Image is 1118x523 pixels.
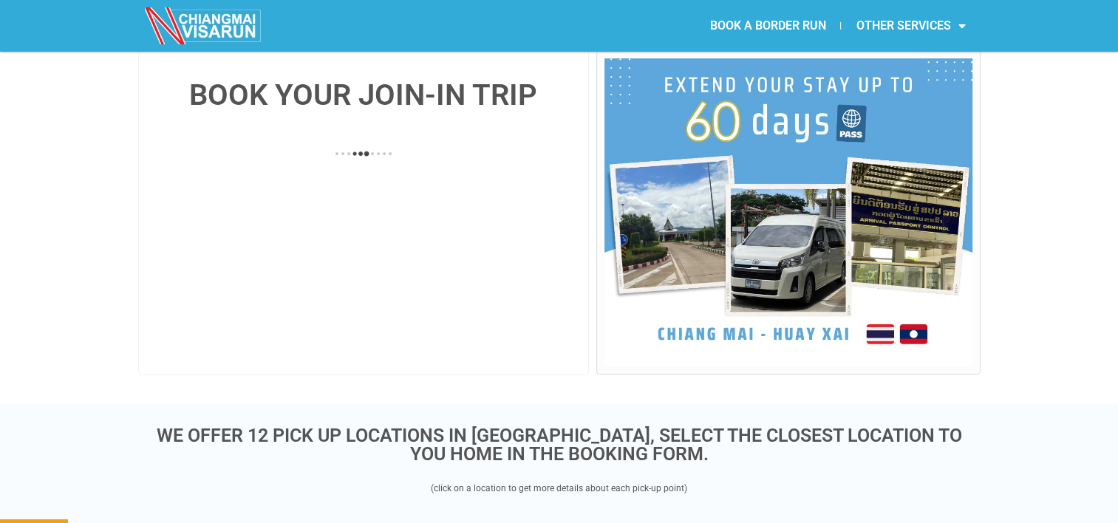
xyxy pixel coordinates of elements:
a: OTHER SERVICES [841,9,980,43]
h3: WE OFFER 12 PICK UP LOCATIONS IN [GEOGRAPHIC_DATA], SELECT THE CLOSEST LOCATION TO YOU HOME IN TH... [146,426,973,463]
a: BOOK A BORDER RUN [695,9,840,43]
span: (click on a location to get more details about each pick-up point) [431,483,687,493]
h4: BOOK YOUR JOIN-IN TRIP [154,81,574,110]
nav: Menu [559,9,980,43]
